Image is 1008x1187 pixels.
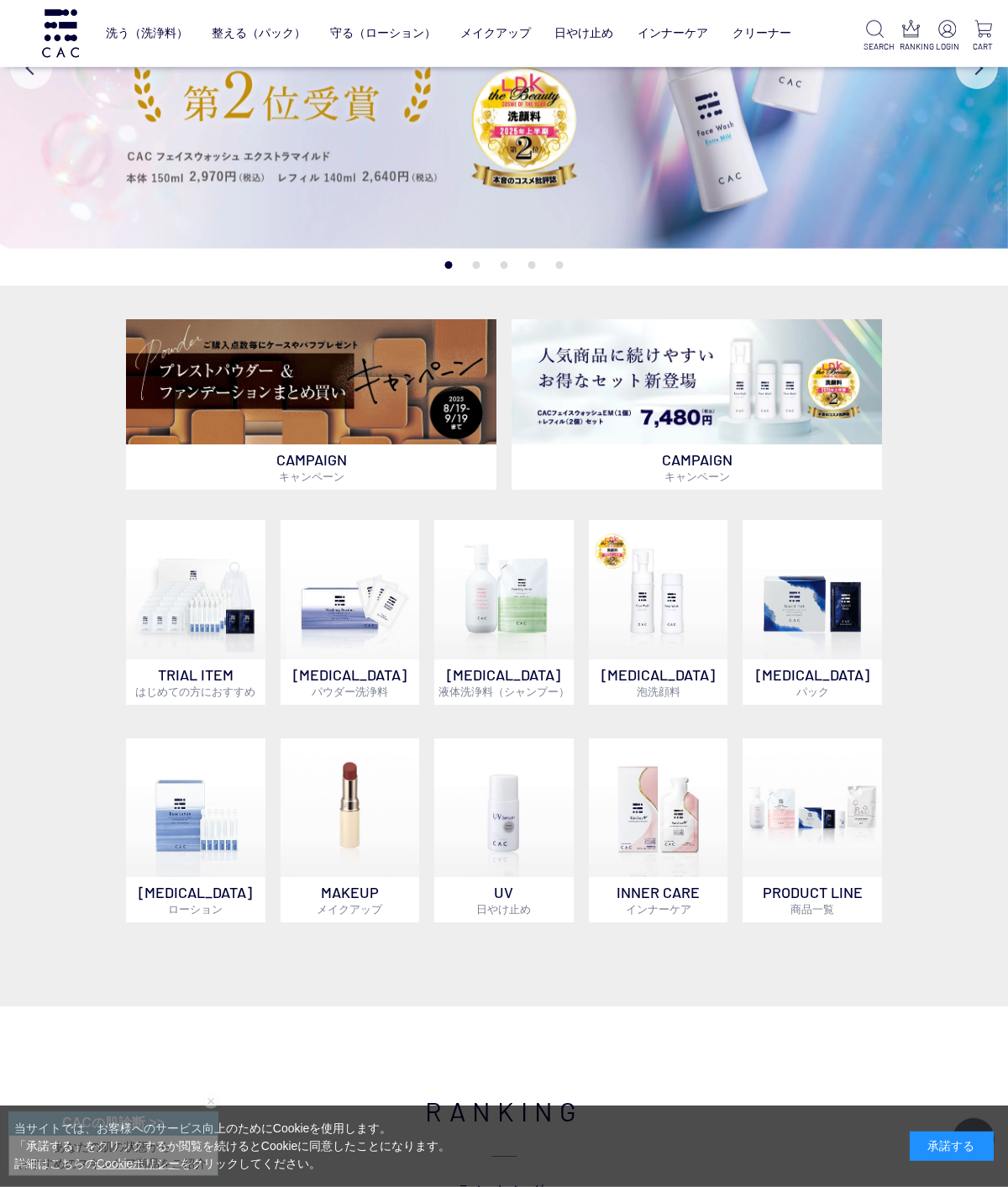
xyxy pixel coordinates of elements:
[864,20,886,53] a: SEARCH
[589,738,728,878] img: インナーケア
[460,13,531,53] a: メイクアップ
[956,47,998,89] button: Next
[14,1120,451,1173] div: 当サイトでは、お客様へのサービス向上のためにCookieを使用します。 「承諾する」をクリックするか閲覧を続けるとCookieに同意したことになります。 詳細はこちらの をクリックしてください。
[330,13,436,53] a: 守る（ローション）
[589,520,728,705] a: 泡洗顔料 [MEDICAL_DATA]泡洗顔料
[126,444,496,490] p: CAMPAIGN
[281,877,420,922] p: MAKEUP
[10,47,52,89] button: Previous
[900,40,922,53] p: RANKING
[476,902,531,916] span: 日やけ止め
[434,877,574,922] p: UV
[972,40,995,53] p: CART
[936,40,958,53] p: LOGIN
[39,9,81,57] img: logo
[936,20,958,53] a: LOGIN
[589,659,728,705] p: [MEDICAL_DATA]
[126,877,265,922] p: [MEDICAL_DATA]
[743,520,882,705] a: [MEDICAL_DATA]パック
[434,738,574,923] a: UV日やけ止め
[126,659,265,705] p: TRIAL ITEM
[589,738,728,923] a: インナーケア INNER CAREインナーケア
[126,738,265,923] a: [MEDICAL_DATA]ローション
[126,520,265,705] a: トライアルセット TRIAL ITEMはじめての方におすすめ
[168,902,223,916] span: ローション
[473,261,480,269] button: 2 of 5
[900,20,922,53] a: RANKING
[743,738,882,923] a: PRODUCT LINE商品一覧
[512,319,882,491] a: フェイスウォッシュ＋レフィル2個セット フェイスウォッシュ＋レフィル2個セット CAMPAIGNキャンペーン
[212,13,306,53] a: 整える（パック）
[743,877,882,922] p: PRODUCT LINE
[528,261,536,269] button: 4 of 5
[126,319,496,491] a: ベースメイクキャンペーン ベースメイクキャンペーン CAMPAIGNキャンペーン
[554,13,613,53] a: 日やけ止め
[135,685,255,698] span: はじめての方におすすめ
[589,877,728,922] p: INNER CARE
[743,659,882,705] p: [MEDICAL_DATA]
[281,520,420,705] a: [MEDICAL_DATA]パウダー洗浄料
[501,261,508,269] button: 3 of 5
[637,685,680,698] span: 泡洗顔料
[512,444,882,490] p: CAMPAIGN
[732,13,791,53] a: クリーナー
[281,659,420,705] p: [MEDICAL_DATA]
[910,1132,994,1161] div: 承諾する
[438,685,570,698] span: 液体洗浄料（シャンプー）
[126,520,265,659] img: トライアルセット
[664,470,730,483] span: キャンペーン
[106,13,188,53] a: 洗う（洗浄料）
[556,261,564,269] button: 5 of 5
[972,20,995,53] a: CART
[626,902,691,916] span: インナーケア
[126,319,496,445] img: ベースメイクキャンペーン
[638,13,708,53] a: インナーケア
[589,520,728,659] img: 泡洗顔料
[864,40,886,53] p: SEARCH
[434,659,574,705] p: [MEDICAL_DATA]
[796,685,829,698] span: パック
[312,685,388,698] span: パウダー洗浄料
[434,520,574,705] a: [MEDICAL_DATA]液体洗浄料（シャンプー）
[279,470,344,483] span: キャンペーン
[445,261,453,269] button: 1 of 5
[512,319,882,445] img: フェイスウォッシュ＋レフィル2個セット
[281,738,420,923] a: MAKEUPメイクアップ
[317,902,382,916] span: メイクアップ
[790,902,834,916] span: 商品一覧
